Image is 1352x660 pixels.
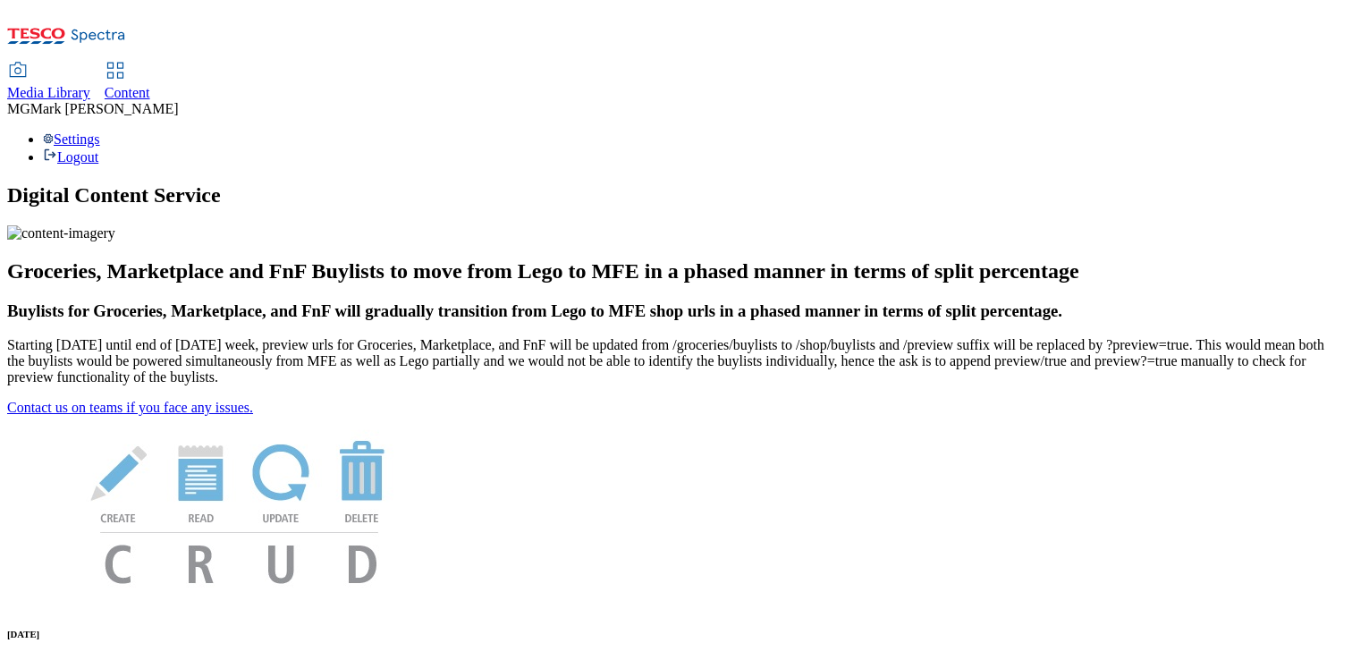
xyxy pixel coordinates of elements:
a: Contact us on teams if you face any issues. [7,400,253,415]
a: Media Library [7,63,90,101]
img: News Image [7,416,472,603]
span: Media Library [7,85,90,100]
h2: Groceries, Marketplace and FnF Buylists to move from Lego to MFE in a phased manner in terms of s... [7,259,1345,283]
span: Mark [PERSON_NAME] [30,101,179,116]
img: content-imagery [7,225,115,241]
a: Settings [43,131,100,147]
span: Content [105,85,150,100]
a: Logout [43,149,98,165]
p: Starting [DATE] until end of [DATE] week, preview urls for Groceries, Marketplace, and FnF will b... [7,337,1345,385]
h6: [DATE] [7,629,1345,639]
span: MG [7,101,30,116]
h1: Digital Content Service [7,183,1345,207]
h3: Buylists for Groceries, Marketplace, and FnF will gradually transition from Lego to MFE shop urls... [7,301,1345,321]
a: Content [105,63,150,101]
